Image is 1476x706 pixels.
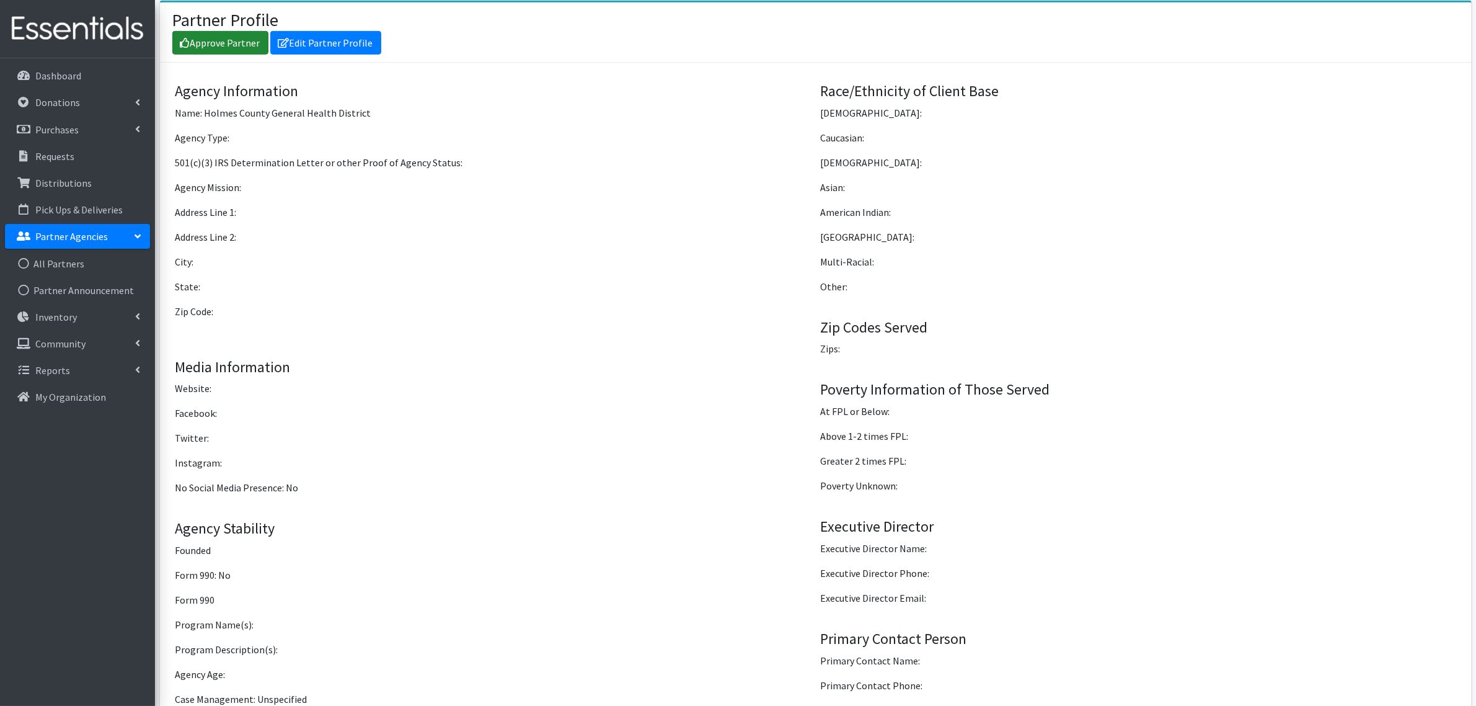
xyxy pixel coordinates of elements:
[5,251,150,276] a: All Partners
[820,678,1456,693] p: Primary Contact Phone:
[5,305,150,329] a: Inventory
[5,331,150,356] a: Community
[35,69,81,82] p: Dashboard
[820,83,1456,101] h4: Race/Ethnicity of Client Base
[820,541,1456,556] p: Executive Director Name:
[175,83,811,101] h4: Agency Information
[175,431,811,445] p: Twitter:
[820,319,1456,337] h4: Zip Codes Served
[175,568,811,583] p: Form 990: No
[35,230,108,243] p: Partner Agencies
[820,254,1456,269] p: Multi-Racial:
[172,31,268,55] a: Approve Partner
[820,230,1456,244] p: [GEOGRAPHIC_DATA]:
[175,406,811,421] p: Facebook:
[5,63,150,88] a: Dashboard
[175,592,811,607] p: Form 990
[820,279,1456,294] p: Other:
[175,180,811,195] p: Agency Mission:
[5,224,150,249] a: Partner Agencies
[820,180,1456,195] p: Asian:
[175,455,811,470] p: Instagram:
[820,155,1456,170] p: [DEMOGRAPHIC_DATA]:
[35,311,77,323] p: Inventory
[5,197,150,222] a: Pick Ups & Deliveries
[175,230,811,244] p: Address Line 2:
[820,205,1456,220] p: American Indian:
[175,254,811,269] p: City:
[820,105,1456,120] p: [DEMOGRAPHIC_DATA]:
[5,278,150,303] a: Partner Announcement
[820,429,1456,444] p: Above 1-2 times FPL:
[5,90,150,115] a: Donations
[35,150,74,163] p: Requests
[175,480,811,495] p: No Social Media Presence: No
[175,155,811,170] p: 501(c)(3) IRS Determination Letter or other Proof of Agency Status:
[175,520,811,538] h4: Agency Stability
[175,130,811,145] p: Agency Type:
[35,203,123,216] p: Pick Ups & Deliveries
[5,117,150,142] a: Purchases
[820,341,1456,356] p: Zips:
[5,8,150,50] img: HumanEssentials
[35,391,106,403] p: My Organization
[35,177,92,189] p: Distributions
[35,364,70,377] p: Reports
[5,171,150,195] a: Distributions
[820,381,1456,399] h4: Poverty Information of Those Served
[5,385,150,409] a: My Organization
[820,454,1456,468] p: Greater 2 times FPL:
[35,96,80,109] p: Donations
[820,404,1456,419] p: At FPL or Below:
[820,518,1456,536] h4: Executive Director
[175,667,811,682] p: Agency Age:
[820,130,1456,145] p: Caucasian:
[820,591,1456,605] p: Executive Director Email:
[175,205,811,220] p: Address Line 1:
[172,10,279,31] h2: Partner Profile
[175,359,811,377] h4: Media Information
[5,358,150,383] a: Reports
[820,566,1456,581] p: Executive Director Phone:
[820,478,1456,493] p: Poverty Unknown:
[35,123,79,136] p: Purchases
[175,543,811,558] p: Founded
[35,337,86,350] p: Community
[175,279,811,294] p: State:
[820,630,1456,648] h4: Primary Contact Person
[820,653,1456,668] p: Primary Contact Name:
[5,144,150,169] a: Requests
[175,105,811,120] p: Name: Holmes County General Health District
[175,304,811,319] p: Zip Code:
[175,617,811,632] p: Program Name(s):
[175,642,811,657] p: Program Description(s):
[270,31,381,55] a: Edit Partner Profile
[175,381,811,396] p: Website:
